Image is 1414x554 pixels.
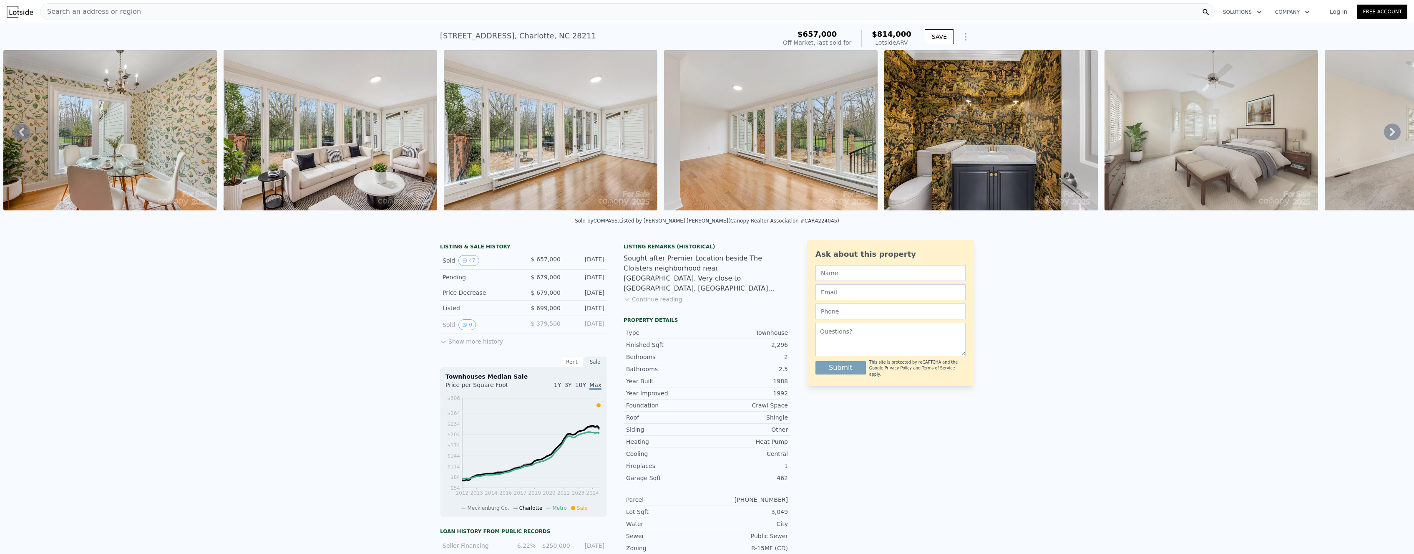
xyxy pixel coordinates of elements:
div: Price Decrease [443,288,517,297]
button: View historical data [458,255,479,266]
div: Shingle [707,413,788,422]
div: 462 [707,474,788,482]
div: [DATE] [567,255,604,266]
a: Free Account [1357,5,1407,19]
div: Other [707,425,788,434]
div: Price per Square Foot [445,381,523,394]
div: Garage Sqft [626,474,707,482]
span: $ 679,000 [531,289,561,296]
img: Sale: 141842789 Parcel: 75400298 [3,50,217,210]
span: 10Y [575,382,586,388]
div: Heat Pump [707,438,788,446]
div: R-15MF (CD) [707,544,788,552]
span: Mecklenburg Co. [467,505,509,511]
tspan: $84 [450,474,460,480]
img: Lotside [7,6,33,18]
button: Show Options [957,28,974,45]
div: Water [626,520,707,528]
div: Rent [560,357,584,367]
div: Off Market, last sold for [783,38,851,47]
div: Roof [626,413,707,422]
img: Sale: 141842789 Parcel: 75400298 [444,50,657,210]
div: Loan history from public records [440,528,607,535]
a: Log In [1320,8,1357,16]
div: Sold by COMPASS . [575,218,619,224]
div: Listed by [PERSON_NAME] [PERSON_NAME] (Canopy Realtor Association #CAR4224045) [619,218,839,224]
tspan: 2012 [456,490,469,496]
tspan: 2022 [557,490,570,496]
div: LISTING & SALE HISTORY [440,243,607,252]
div: Lot Sqft [626,508,707,516]
div: $250,000 [541,541,570,550]
span: Search an address or region [40,7,141,17]
div: Lotside ARV [872,38,911,47]
tspan: $234 [447,421,460,427]
span: 3Y [564,382,571,388]
img: Sale: 141842789 Parcel: 75400298 [1105,50,1318,210]
button: Company [1268,5,1316,20]
div: Year Built [626,377,707,385]
div: Sale [584,357,607,367]
div: This site is protected by reCAPTCHA and the Google and apply. [869,359,966,377]
div: Finished Sqft [626,341,707,349]
div: Sold [443,255,517,266]
tspan: $204 [447,432,460,438]
div: Public Sewer [707,532,788,540]
div: 2 [707,353,788,361]
tspan: $114 [447,464,460,470]
tspan: 2013 [470,490,483,496]
div: Type [626,329,707,337]
button: Show more history [440,334,503,346]
a: Privacy Policy [885,366,912,370]
div: Townhouses Median Sale [445,372,601,381]
div: 6.22% [506,541,536,550]
tspan: 2020 [543,490,556,496]
div: 2.5 [707,365,788,373]
div: 1988 [707,377,788,385]
tspan: $264 [447,410,460,416]
button: View historical data [458,319,476,330]
tspan: 2014 [485,490,498,496]
img: Sale: 141842789 Parcel: 75400298 [224,50,437,210]
div: Pending [443,273,517,281]
span: 1Y [554,382,561,388]
tspan: $306 [447,395,460,401]
button: Continue reading [624,295,682,304]
div: [DATE] [567,319,604,330]
tspan: $174 [447,443,460,448]
img: Sale: 141842789 Parcel: 75400298 [884,50,1098,210]
span: $657,000 [798,30,837,38]
div: [PHONE_NUMBER] [707,496,788,504]
div: Cooling [626,450,707,458]
div: City [707,520,788,528]
a: Terms of Service [922,366,955,370]
span: $ 657,000 [531,256,561,263]
span: $814,000 [872,30,911,38]
div: Listed [443,304,517,312]
input: Phone [815,304,966,319]
span: $ 379,500 [531,320,561,327]
div: Bedrooms [626,353,707,361]
div: Zoning [626,544,707,552]
button: SAVE [925,29,954,44]
div: [DATE] [575,541,604,550]
tspan: 2017 [514,490,527,496]
tspan: 2016 [499,490,512,496]
button: Solutions [1216,5,1268,20]
img: Sale: 141842789 Parcel: 75400298 [664,50,878,210]
div: Heating [626,438,707,446]
div: Ask about this property [815,248,966,260]
div: 2,296 [707,341,788,349]
div: Fireplaces [626,462,707,470]
div: Bathrooms [626,365,707,373]
div: Listing Remarks (Historical) [624,243,790,250]
div: [DATE] [567,273,604,281]
div: Foundation [626,401,707,410]
button: Submit [815,361,866,374]
div: Seller Financing [443,541,501,550]
div: 3,049 [707,508,788,516]
span: $ 699,000 [531,305,561,311]
tspan: 2024 [586,490,599,496]
div: Townhouse [707,329,788,337]
div: Property details [624,317,790,324]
